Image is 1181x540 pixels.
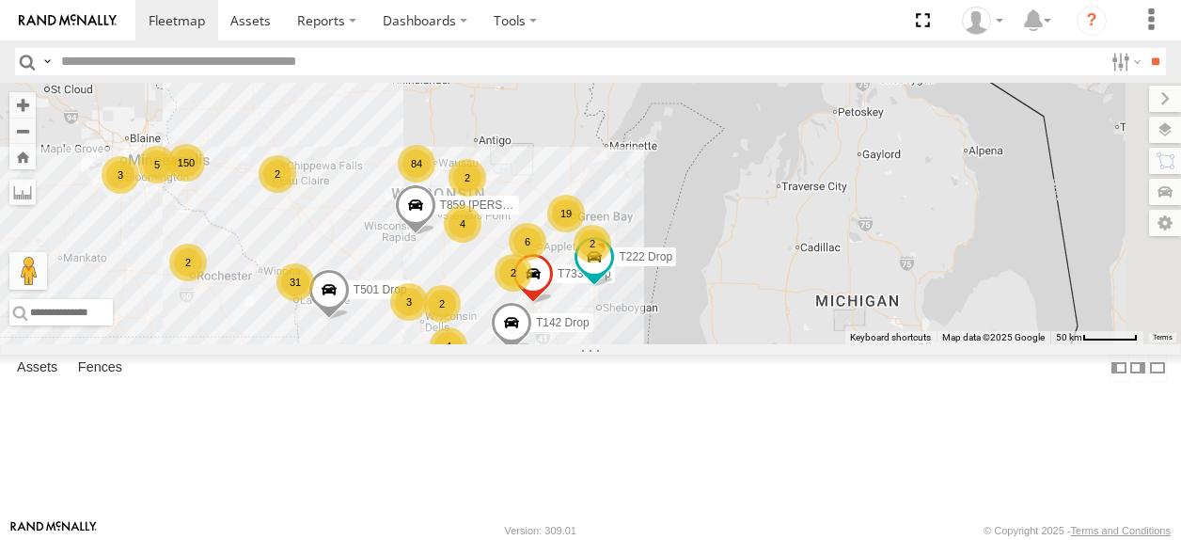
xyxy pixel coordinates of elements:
[1104,48,1144,75] label: Search Filter Options
[1149,210,1181,236] label: Map Settings
[1077,6,1107,36] i: ?
[505,525,576,536] div: Version: 309.01
[9,179,36,205] label: Measure
[536,316,590,329] span: T142 Drop
[955,7,1010,35] div: Gary Zettler
[9,144,36,169] button: Zoom Home
[167,144,205,182] div: 150
[69,355,132,381] label: Fences
[1148,355,1167,382] label: Hide Summary Table
[574,225,611,262] div: 2
[19,14,117,27] img: rand-logo.svg
[169,244,207,281] div: 2
[430,327,467,365] div: 4
[547,195,585,232] div: 19
[9,252,47,290] button: Drag Pegman onto the map to open Street View
[1071,525,1171,536] a: Terms and Conditions
[398,145,435,183] div: 84
[9,92,36,118] button: Zoom in
[942,332,1045,342] span: Map data ©2025 Google
[39,48,55,75] label: Search Query
[8,355,67,381] label: Assets
[276,263,314,301] div: 31
[1153,334,1173,341] a: Terms (opens in new tab)
[354,284,407,297] span: T501 Drop
[984,525,1171,536] div: © Copyright 2025 -
[495,254,532,292] div: 2
[449,159,486,197] div: 2
[558,267,611,280] span: T733 Drop
[1050,331,1143,344] button: Map Scale: 50 km per 55 pixels
[850,331,931,344] button: Keyboard shortcuts
[509,223,546,261] div: 6
[138,146,176,183] div: 5
[619,250,672,263] span: T222 Drop
[259,155,296,193] div: 2
[9,118,36,144] button: Zoom out
[102,156,139,194] div: 3
[444,205,481,243] div: 4
[423,285,461,323] div: 2
[1128,355,1147,382] label: Dock Summary Table to the Right
[1056,332,1082,342] span: 50 km
[390,283,428,321] div: 3
[10,521,97,540] a: Visit our Website
[1110,355,1128,382] label: Dock Summary Table to the Left
[440,199,584,212] span: T859 [PERSON_NAME] Flat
